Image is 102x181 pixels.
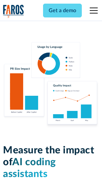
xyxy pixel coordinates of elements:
div: menu [86,3,99,18]
img: Charts tracking GitHub Copilot's usage and impact on velocity and quality [3,42,99,129]
a: Get a demo [43,4,82,17]
span: AI coding assistants [3,157,56,179]
h1: Measure the impact of [3,144,99,180]
a: home [3,5,24,18]
img: Logo of the analytics and reporting company Faros. [3,5,24,18]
